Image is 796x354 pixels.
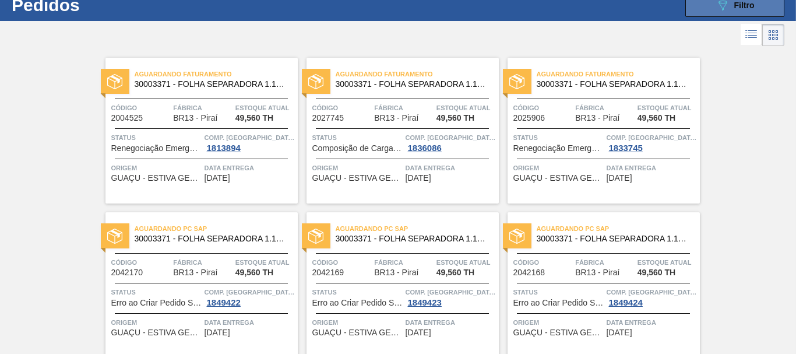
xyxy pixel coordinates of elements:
[107,229,122,244] img: status
[637,257,697,268] span: Estoque atual
[406,298,444,307] div: 1849423
[436,268,474,277] span: 49,560 TH
[575,257,635,268] span: Fábrica
[235,257,295,268] span: Estoque atual
[499,58,700,204] a: statusAguardando Faturamento30003371 - FOLHA SEPARADORA 1.175 mm x 980 mm;Código2025906FábricaBR1...
[111,328,202,337] span: GUAÇU - ESTIVA GERBI (SP)
[762,24,784,46] div: Visão em Cards
[111,268,143,277] span: 2042170
[607,328,632,337] span: 07/11/2025
[537,80,691,89] span: 30003371 - FOLHA SEPARADORA 1.175 mm x 980 mm;
[637,102,697,114] span: Estoque atual
[406,328,431,337] span: 05/11/2025
[406,286,496,298] span: Comp. Carga
[135,68,298,80] span: Aguardando Faturamento
[205,132,295,153] a: Comp. [GEOGRAPHIC_DATA]1813894
[607,298,645,307] div: 1849424
[607,286,697,298] span: Comp. Carga
[509,229,524,244] img: status
[336,223,499,234] span: Aguardando PC SAP
[406,132,496,153] a: Comp. [GEOGRAPHIC_DATA]1836086
[436,114,474,122] span: 49,560 TH
[205,286,295,298] span: Comp. Carga
[173,114,217,122] span: BR13 - Piraí
[312,328,403,337] span: GUAÇU - ESTIVA GERBI (SP)
[111,144,202,153] span: Renegociação Emergencial de Pedido Aceita
[235,268,273,277] span: 49,560 TH
[312,257,372,268] span: Código
[111,162,202,174] span: Origem
[607,317,697,328] span: Data entrega
[312,286,403,298] span: Status
[513,286,604,298] span: Status
[513,144,604,153] span: Renegociação Emergencial de Pedido Aceita
[205,317,295,328] span: Data entrega
[205,298,243,307] div: 1849422
[734,1,755,10] span: Filtro
[406,286,496,307] a: Comp. [GEOGRAPHIC_DATA]1849423
[312,299,403,307] span: Erro ao Criar Pedido SAP
[406,132,496,143] span: Comp. Carga
[312,114,344,122] span: 2027745
[513,268,545,277] span: 2042168
[637,114,675,122] span: 49,560 TH
[135,223,298,234] span: Aguardando PC SAP
[575,102,635,114] span: Fábrica
[374,257,434,268] span: Fábrica
[205,286,295,307] a: Comp. [GEOGRAPHIC_DATA]1849422
[374,102,434,114] span: Fábrica
[111,317,202,328] span: Origem
[111,174,202,183] span: GUAÇU - ESTIVA GERBI (SP)
[111,257,171,268] span: Código
[607,132,697,153] a: Comp. [GEOGRAPHIC_DATA]1833745
[607,143,645,153] div: 1833745
[312,144,403,153] span: Composição de Carga Aceita
[111,102,171,114] span: Código
[312,162,403,174] span: Origem
[135,80,288,89] span: 30003371 - FOLHA SEPARADORA 1.175 mm x 980 mm;
[607,132,697,143] span: Comp. Carga
[235,114,273,122] span: 49,560 TH
[436,257,496,268] span: Estoque atual
[312,132,403,143] span: Status
[513,102,573,114] span: Código
[374,268,418,277] span: BR13 - Piraí
[336,80,489,89] span: 30003371 - FOLHA SEPARADORA 1.175 mm x 980 mm;
[205,174,230,183] span: 02/10/2025
[135,234,288,243] span: 30003371 - FOLHA SEPARADORA 1.175 mm x 980 mm;
[575,268,619,277] span: BR13 - Piraí
[509,74,524,89] img: status
[173,257,233,268] span: Fábrica
[637,268,675,277] span: 49,560 TH
[298,58,499,204] a: statusAguardando Faturamento30003371 - FOLHA SEPARADORA 1.175 mm x 980 mm;Código2027745FábricaBR1...
[406,143,444,153] div: 1836086
[111,132,202,143] span: Status
[406,174,431,183] span: 09/10/2025
[513,317,604,328] span: Origem
[312,102,372,114] span: Código
[436,102,496,114] span: Estoque atual
[537,223,700,234] span: Aguardando PC SAP
[308,229,323,244] img: status
[537,68,700,80] span: Aguardando Faturamento
[513,114,545,122] span: 2025906
[107,74,122,89] img: status
[308,74,323,89] img: status
[111,299,202,307] span: Erro ao Criar Pedido SAP
[741,24,762,46] div: Visão em Lista
[406,317,496,328] span: Data entrega
[205,143,243,153] div: 1813894
[513,328,604,337] span: GUAÇU - ESTIVA GERBI (SP)
[513,132,604,143] span: Status
[607,174,632,183] span: 15/10/2025
[111,114,143,122] span: 2004525
[312,317,403,328] span: Origem
[607,286,697,307] a: Comp. [GEOGRAPHIC_DATA]1849424
[374,114,418,122] span: BR13 - Piraí
[336,234,489,243] span: 30003371 - FOLHA SEPARADORA 1.175 mm x 980 mm;
[575,114,619,122] span: BR13 - Piraí
[312,268,344,277] span: 2042169
[607,162,697,174] span: Data entrega
[513,162,604,174] span: Origem
[205,132,295,143] span: Comp. Carga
